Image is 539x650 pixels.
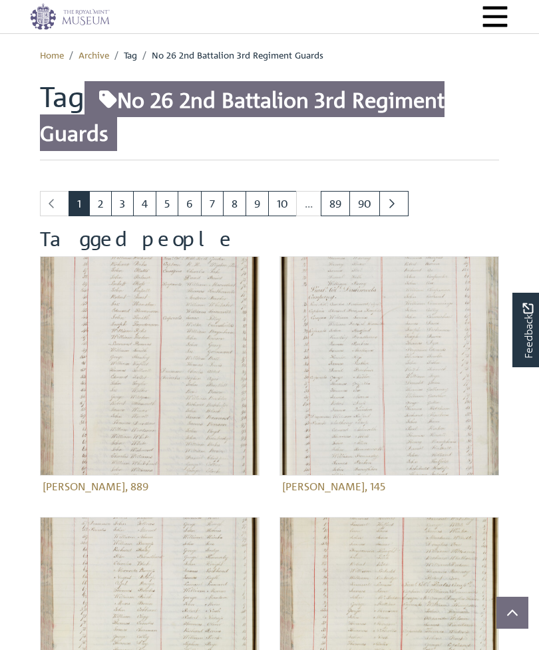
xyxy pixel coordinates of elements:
[379,191,409,216] a: Next page
[40,49,64,61] a: Home
[496,597,528,629] button: Scroll to top
[279,256,499,476] img: Abbott, Thomas, 145
[481,3,509,31] button: Menu
[152,49,323,61] span: No 26 2nd Battalion 3rd Regiment Guards
[133,191,156,216] a: Goto page 4
[111,191,134,216] a: Goto page 3
[40,81,445,151] span: No 26 2nd Battalion 3rd Regiment Guards
[40,191,499,216] nav: pagination
[279,256,499,497] a: Abbott, Thomas, 145 [PERSON_NAME], 145
[79,49,109,61] a: Archive
[30,3,110,30] img: logo_wide.png
[40,227,499,251] h2: Tagged people
[321,191,350,216] a: Goto page 89
[89,191,112,216] a: Goto page 2
[69,191,90,216] span: Goto page 1
[178,191,202,216] a: Goto page 6
[223,191,246,216] a: Goto page 8
[40,256,260,476] img: Abbot, Charles, 889
[268,191,297,216] a: Goto page 10
[124,49,137,61] span: Tag
[40,256,260,497] a: Abbot, Charles, 889 [PERSON_NAME], 889
[246,191,269,216] a: Goto page 9
[156,191,178,216] a: Goto page 5
[201,191,224,216] a: Goto page 7
[520,303,536,358] span: Feedback
[512,293,539,367] a: Would you like to provide feedback?
[40,191,69,216] li: Previous page
[349,191,380,216] a: Goto page 90
[40,80,499,160] h1: Tag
